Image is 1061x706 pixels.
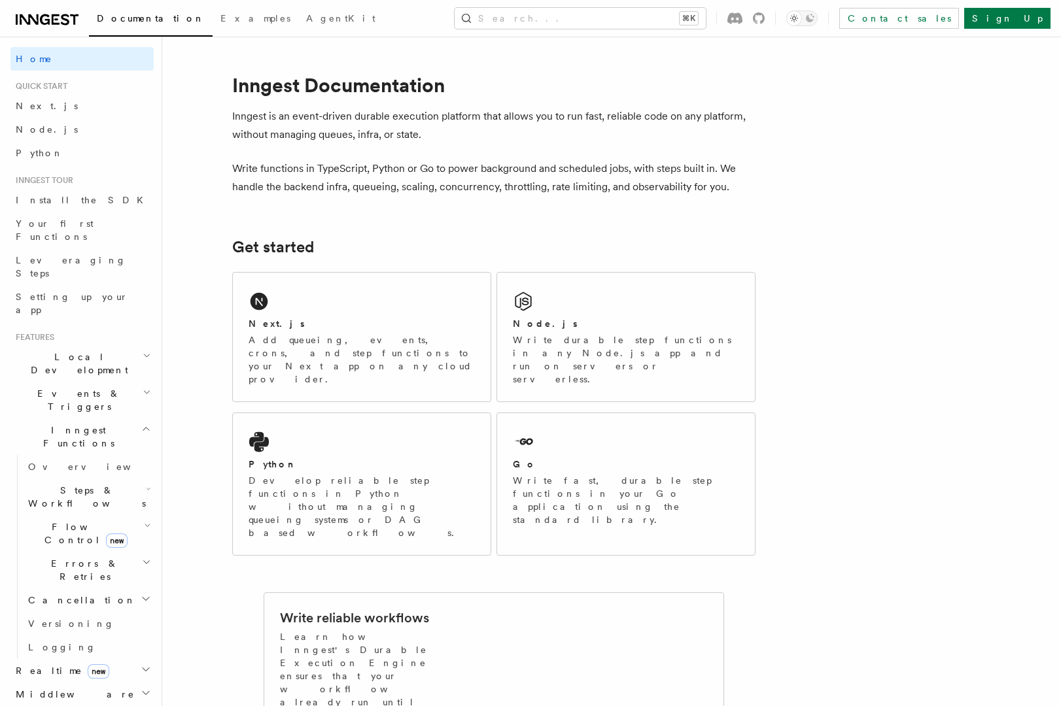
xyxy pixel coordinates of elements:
a: Logging [23,635,154,659]
span: Overview [28,462,163,472]
span: Logging [28,642,96,652]
span: Inngest Functions [10,424,141,450]
h2: Write reliable workflows [280,609,429,627]
button: Local Development [10,345,154,382]
span: Events & Triggers [10,387,143,413]
span: Next.js [16,101,78,111]
a: Sign Up [964,8,1051,29]
span: Features [10,332,54,343]
span: Leveraging Steps [16,255,126,278]
button: Middleware [10,682,154,706]
a: Next.jsAdd queueing, events, crons, and step functions to your Next app on any cloud provider. [232,272,491,402]
a: Get started [232,238,314,256]
span: Versioning [28,618,114,629]
span: Flow Control [23,520,144,546]
h2: Python [249,458,297,471]
div: Inngest Functions [10,455,154,659]
p: Write durable step functions in any Node.js app and run on servers or serverless. [513,333,739,386]
a: Node.jsWrite durable step functions in any Node.js app and run on servers or serverless. [496,272,756,402]
span: Realtime [10,664,109,677]
button: Search...⌘K [455,8,706,29]
a: GoWrite fast, durable step functions in your Go application using the standard library. [496,412,756,556]
button: Inngest Functions [10,418,154,455]
span: AgentKit [306,13,375,24]
a: Documentation [89,4,213,37]
span: new [88,664,109,679]
a: Versioning [23,612,154,635]
button: Cancellation [23,588,154,612]
button: Realtimenew [10,659,154,682]
span: Quick start [10,81,67,92]
span: Inngest tour [10,175,73,186]
a: PythonDevelop reliable step functions in Python without managing queueing systems or DAG based wo... [232,412,491,556]
p: Inngest is an event-driven durable execution platform that allows you to run fast, reliable code ... [232,107,756,144]
button: Events & Triggers [10,382,154,418]
span: Python [16,148,63,158]
a: Leveraging Steps [10,248,154,285]
h2: Go [513,458,536,471]
span: Install the SDK [16,195,151,205]
a: Setting up your app [10,285,154,322]
span: Home [16,52,52,65]
button: Errors & Retries [23,552,154,588]
span: Setting up your app [16,292,128,315]
span: Node.js [16,124,78,135]
h2: Next.js [249,317,305,330]
span: Errors & Retries [23,557,142,583]
a: Node.js [10,118,154,141]
a: Your first Functions [10,212,154,248]
span: Documentation [97,13,205,24]
h2: Node.js [513,317,578,330]
span: Local Development [10,350,143,377]
a: Overview [23,455,154,479]
span: Cancellation [23,594,136,607]
span: Steps & Workflows [23,484,146,510]
p: Write fast, durable step functions in your Go application using the standard library. [513,474,739,526]
a: Next.js [10,94,154,118]
kbd: ⌘K [680,12,698,25]
span: Your first Functions [16,218,94,242]
p: Add queueing, events, crons, and step functions to your Next app on any cloud provider. [249,333,475,386]
p: Write functions in TypeScript, Python or Go to power background and scheduled jobs, with steps bu... [232,160,756,196]
p: Develop reliable step functions in Python without managing queueing systems or DAG based workflows. [249,474,475,539]
span: Examples [220,13,290,24]
span: new [106,533,128,548]
a: Home [10,47,154,71]
a: AgentKit [298,4,383,35]
a: Python [10,141,154,165]
button: Toggle dark mode [786,10,818,26]
span: Middleware [10,688,135,701]
a: Examples [213,4,298,35]
h1: Inngest Documentation [232,73,756,97]
button: Flow Controlnew [23,515,154,552]
a: Contact sales [839,8,959,29]
a: Install the SDK [10,188,154,212]
button: Steps & Workflows [23,479,154,515]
